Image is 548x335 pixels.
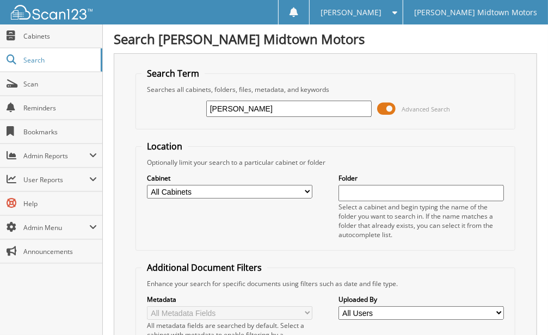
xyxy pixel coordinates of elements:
span: Advanced Search [402,105,450,113]
iframe: Chat Widget [494,283,548,335]
legend: Search Term [141,67,205,79]
img: scan123-logo-white.svg [11,5,93,20]
span: Bookmarks [23,127,97,137]
span: Announcements [23,247,97,256]
legend: Location [141,140,188,152]
span: Cabinets [23,32,97,41]
div: Select a cabinet and begin typing the name of the folder you want to search in. If the name match... [338,202,504,239]
label: Uploaded By [338,295,504,304]
label: Cabinet [147,173,312,183]
span: [PERSON_NAME] [321,9,381,16]
span: [PERSON_NAME] Midtown Motors [414,9,537,16]
span: Help [23,199,97,208]
label: Folder [338,173,504,183]
span: Scan [23,79,97,89]
span: User Reports [23,175,89,184]
span: Admin Menu [23,223,89,232]
div: Searches all cabinets, folders, files, metadata, and keywords [141,85,509,94]
label: Metadata [147,295,312,304]
div: Optionally limit your search to a particular cabinet or folder [141,158,509,167]
legend: Additional Document Filters [141,262,267,274]
h1: Search [PERSON_NAME] Midtown Motors [114,30,537,48]
span: Search [23,55,95,65]
span: Admin Reports [23,151,89,160]
span: Reminders [23,103,97,113]
div: Enhance your search for specific documents using filters such as date and file type. [141,279,509,288]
